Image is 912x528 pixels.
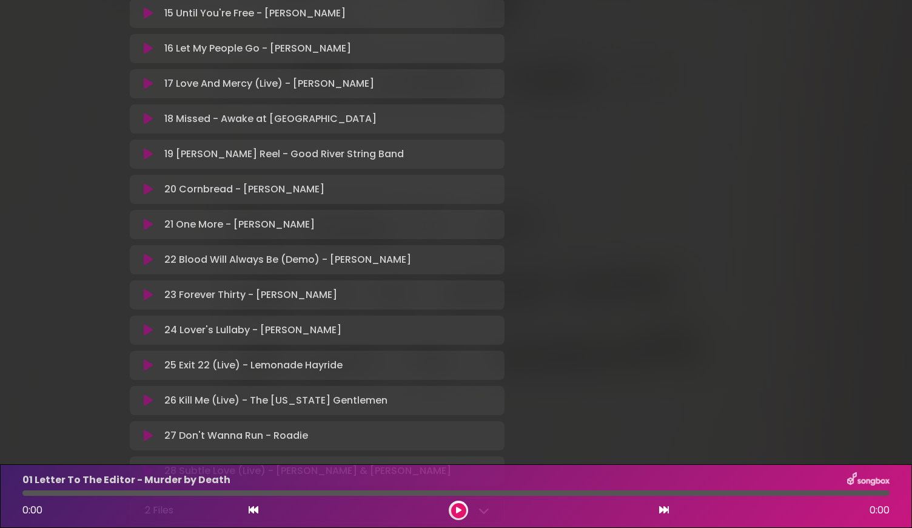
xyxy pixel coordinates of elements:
p: 21 One More - [PERSON_NAME] [164,217,315,232]
p: 01 Letter To The Editor - Murder by Death [22,473,230,487]
img: songbox-logo-white.png [847,472,890,488]
p: 16 Let My People Go - [PERSON_NAME] [164,41,351,56]
p: 25 Exit 22 (Live) - Lemonade Hayride [164,358,343,373]
p: 20 Cornbread - [PERSON_NAME] [164,182,324,197]
p: 24 Lover's Lullaby - [PERSON_NAME] [164,323,341,337]
p: 17 Love And Mercy (Live) - [PERSON_NAME] [164,76,374,91]
p: 19 [PERSON_NAME] Reel - Good River String Band [164,147,404,161]
p: 15 Until You're Free - [PERSON_NAME] [164,6,346,21]
p: 22 Blood Will Always Be (Demo) - [PERSON_NAME] [164,252,411,267]
p: 26 Kill Me (Live) - The [US_STATE] Gentlemen [164,393,387,408]
p: 28 Subtle Love (Live) - [PERSON_NAME] & [PERSON_NAME] [164,464,451,478]
p: 23 Forever Thirty - [PERSON_NAME] [164,288,337,302]
span: 0:00 [22,503,42,517]
span: 0:00 [870,503,890,518]
p: 27 Don't Wanna Run - Roadie [164,428,308,443]
p: 18 Missed - Awake at [GEOGRAPHIC_DATA] [164,112,377,126]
